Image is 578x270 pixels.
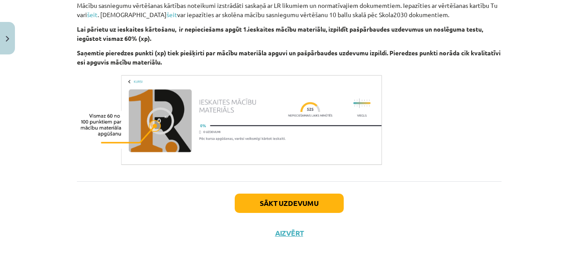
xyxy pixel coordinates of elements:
p: Mācību sasniegumu vērtēšanas kārtības noteikumi izstrādāti saskaņā ar LR likumiem un normatīvajie... [77,1,502,19]
button: Sākt uzdevumu [235,194,344,213]
a: šeit [167,11,177,18]
b: Lai pārietu uz ieskaites kārtošanu, ir nepieciešams apgūt 1.ieskaites mācību materiālu, izpildīt ... [77,25,483,42]
a: šeit [87,11,98,18]
button: Aizvērt [273,229,306,238]
img: icon-close-lesson-0947bae3869378f0d4975bcd49f059093ad1ed9edebbc8119c70593378902aed.svg [6,36,9,42]
b: Saņemtie pieredzes punkti (xp) tiek piešķirti par mācību materiāla apguvi un pašpārbaudes uzdevum... [77,49,501,66]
